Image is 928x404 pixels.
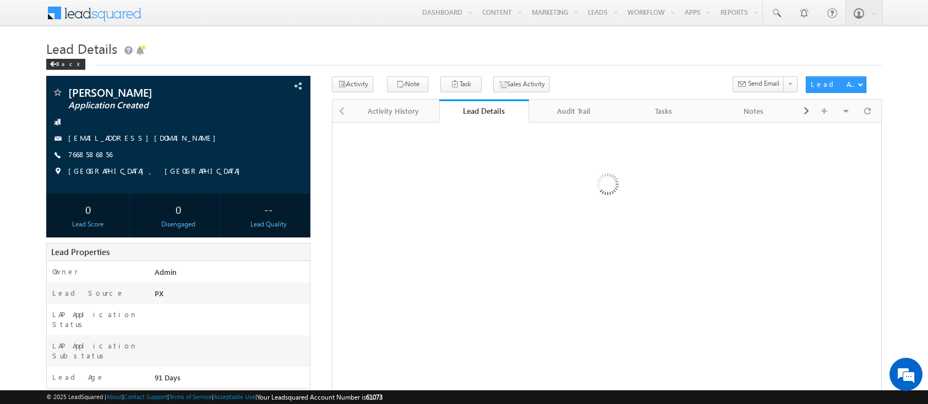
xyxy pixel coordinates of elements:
[366,393,383,401] span: 61073
[440,76,482,92] button: Task
[51,246,110,257] span: Lead Properties
[49,219,127,229] div: Lead Score
[214,393,255,400] a: Acceptable Use
[52,267,78,276] label: Owner
[139,219,217,229] div: Disengaged
[152,372,310,388] div: 91 Days
[46,392,383,402] span: © 2025 LeadSquared | | | | |
[68,133,221,142] a: [EMAIL_ADDRESS][DOMAIN_NAME]
[628,104,700,118] div: Tasks
[68,150,112,161] span: 7668586856
[619,99,709,123] a: Tasks
[349,99,439,123] a: Activity History
[550,129,664,243] img: Loading...
[529,99,619,123] a: Audit Trail
[358,104,429,118] div: Activity History
[169,393,212,400] a: Terms of Service
[811,79,858,89] div: Lead Actions
[52,372,105,382] label: Lead Age
[447,106,521,116] div: Lead Details
[49,199,127,219] div: 0
[52,309,142,329] label: LAP Application Status
[106,393,122,400] a: About
[257,393,383,401] span: Your Leadsquared Account Number is
[748,79,779,88] span: Send Email
[52,341,142,361] label: LAP Application Substatus
[538,104,609,118] div: Audit Trail
[230,199,307,219] div: --
[68,87,233,98] span: [PERSON_NAME]
[152,288,310,303] div: PX
[806,76,866,93] button: Lead Actions
[709,99,799,123] a: Notes
[46,40,117,57] span: Lead Details
[124,393,167,400] a: Contact Support
[387,76,428,92] button: Note
[493,76,550,92] button: Sales Activity
[46,59,85,70] div: Back
[733,76,784,92] button: Send Email
[52,288,124,298] label: Lead Source
[155,267,177,276] span: Admin
[139,199,217,219] div: 0
[439,99,529,123] a: Lead Details
[68,166,245,177] span: [GEOGRAPHIC_DATA], [GEOGRAPHIC_DATA]
[68,100,233,111] span: Application Created
[718,104,789,118] div: Notes
[332,76,373,92] button: Activity
[230,219,307,229] div: Lead Quality
[46,58,91,68] a: Back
